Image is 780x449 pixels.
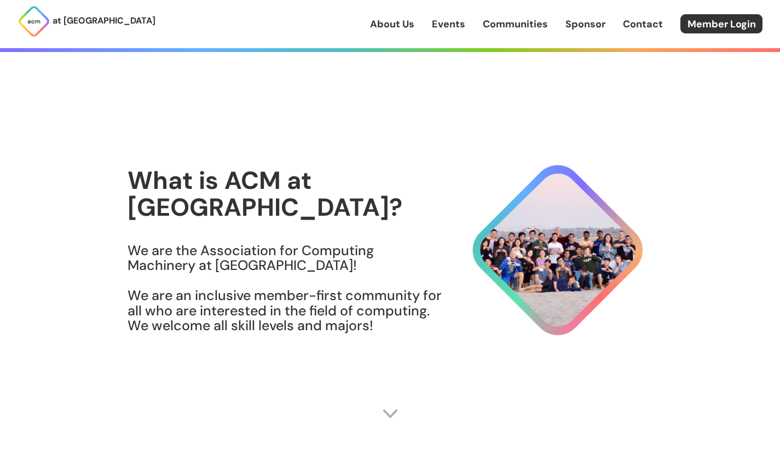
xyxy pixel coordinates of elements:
[432,17,465,31] a: Events
[565,17,605,31] a: Sponsor
[623,17,663,31] a: Contact
[128,243,443,333] h3: We are the Association for Computing Machinery at [GEOGRAPHIC_DATA]! We are an inclusive member-f...
[128,167,443,221] h1: What is ACM at [GEOGRAPHIC_DATA]?
[53,14,155,28] p: at [GEOGRAPHIC_DATA]
[382,405,398,422] img: Scroll Arrow
[18,5,50,38] img: ACM Logo
[483,17,548,31] a: Communities
[680,14,762,33] a: Member Login
[443,155,653,346] img: About Hero Image
[370,17,414,31] a: About Us
[18,5,155,38] a: at [GEOGRAPHIC_DATA]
